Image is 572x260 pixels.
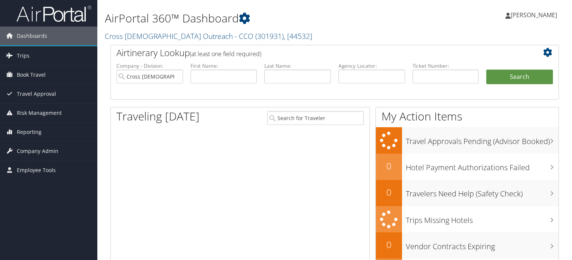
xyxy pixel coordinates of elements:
[406,185,559,199] h3: Travelers Need Help (Safety Check)
[116,108,200,124] h1: Traveling [DATE]
[505,4,565,26] a: [PERSON_NAME]
[267,111,364,125] input: Search for Traveler
[413,62,479,70] label: Ticket Number:
[376,206,559,233] a: Trips Missing Hotels
[376,160,402,172] h2: 0
[376,186,402,199] h2: 0
[17,104,62,122] span: Risk Management
[511,11,557,19] span: [PERSON_NAME]
[486,70,553,85] button: Search
[191,62,257,70] label: First Name:
[376,108,559,124] h1: My Action Items
[17,46,30,65] span: Trips
[17,65,46,84] span: Book Travel
[376,238,402,251] h2: 0
[338,62,405,70] label: Agency Locator:
[406,159,559,173] h3: Hotel Payment Authorizations Failed
[16,5,91,22] img: airportal-logo.png
[406,238,559,252] h3: Vendor Contracts Expiring
[105,31,312,41] a: Cross [DEMOGRAPHIC_DATA] Outreach - CCO
[17,142,58,160] span: Company Admin
[376,232,559,259] a: 0Vendor Contracts Expiring
[406,211,559,226] h3: Trips Missing Hotels
[17,161,56,180] span: Employee Tools
[116,46,515,59] h2: Airtinerary Lookup
[264,62,331,70] label: Last Name:
[376,154,559,180] a: 0Hotel Payment Authorizations Failed
[406,132,559,147] h3: Travel Approvals Pending (Advisor Booked)
[17,85,56,103] span: Travel Approval
[284,31,312,41] span: , [ 44532 ]
[17,123,42,141] span: Reporting
[255,31,284,41] span: ( 301931 )
[376,180,559,206] a: 0Travelers Need Help (Safety Check)
[190,50,261,58] span: (at least one field required)
[116,62,183,70] label: Company - Division:
[105,10,411,26] h1: AirPortal 360™ Dashboard
[376,127,559,154] a: Travel Approvals Pending (Advisor Booked)
[17,27,47,45] span: Dashboards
